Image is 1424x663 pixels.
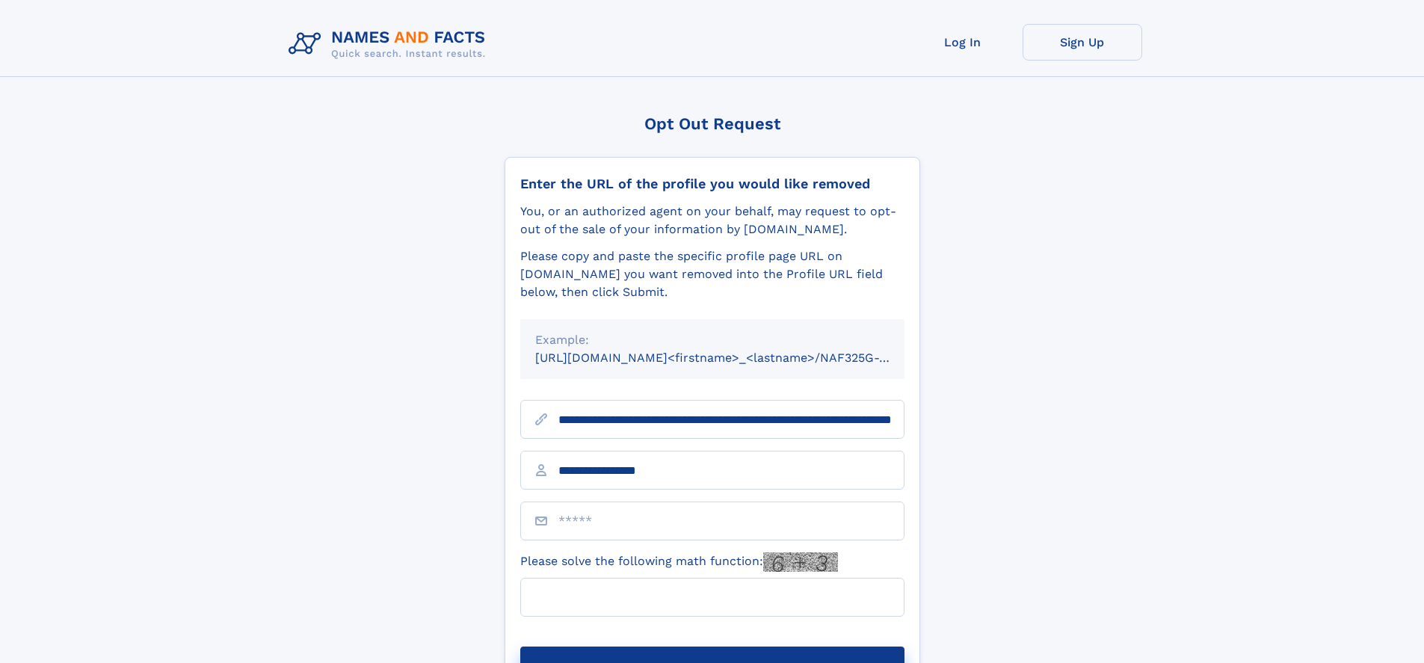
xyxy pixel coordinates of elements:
[535,331,890,349] div: Example:
[505,114,920,133] div: Opt Out Request
[1023,24,1142,61] a: Sign Up
[520,247,904,301] div: Please copy and paste the specific profile page URL on [DOMAIN_NAME] you want removed into the Pr...
[520,176,904,192] div: Enter the URL of the profile you would like removed
[520,552,838,572] label: Please solve the following math function:
[283,24,498,64] img: Logo Names and Facts
[903,24,1023,61] a: Log In
[520,203,904,238] div: You, or an authorized agent on your behalf, may request to opt-out of the sale of your informatio...
[535,351,933,365] small: [URL][DOMAIN_NAME]<firstname>_<lastname>/NAF325G-xxxxxxxx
